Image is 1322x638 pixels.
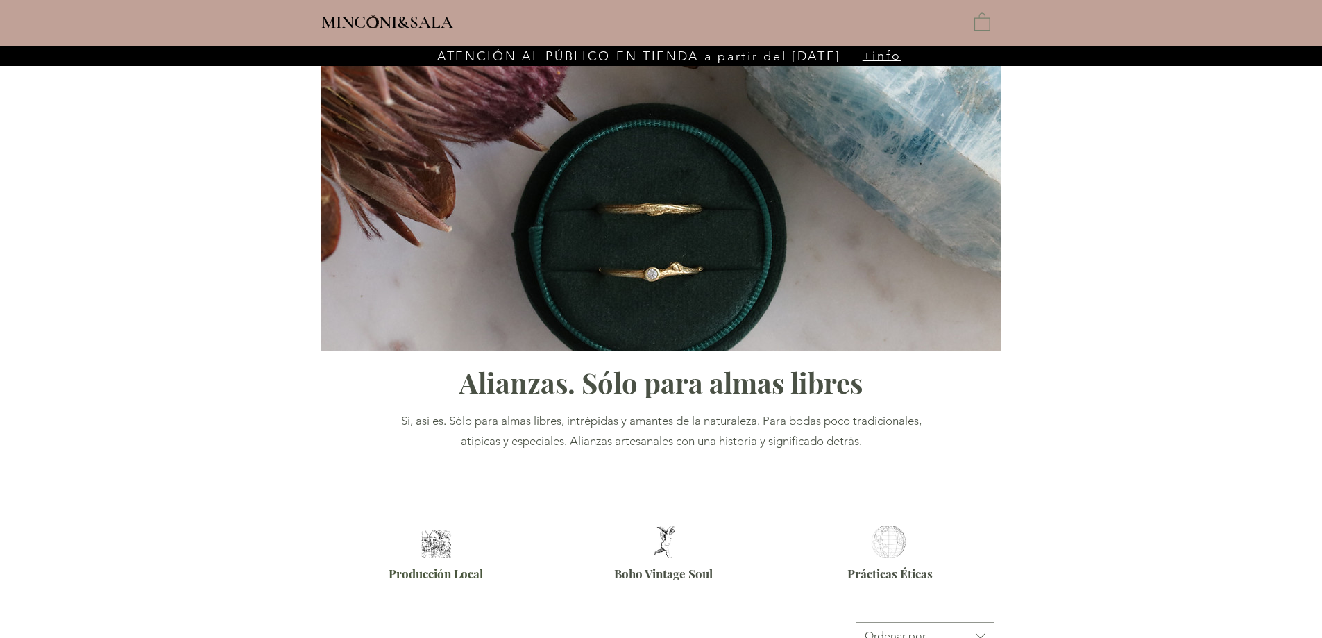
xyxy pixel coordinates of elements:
[459,364,863,401] span: Alianzas. Sólo para almas libres
[437,49,841,64] span: ATENCIÓN AL PÚBLICO EN TIENDA a partir del [DATE]
[321,9,453,32] a: MINCONI&SALA
[321,61,1001,351] img: Alianzas Inspiradas en la Naturaleza Minconi Sala
[321,12,453,33] span: MINCONI&SALA
[401,414,922,448] span: Sí, así es. Sólo para almas libres, intrépidas y amantes de la naturaleza. Para bodas poco tradic...
[614,566,713,581] span: Boho Vintage Soul
[863,48,901,63] a: +info
[418,530,455,558] img: Alianzas artesanales Barcelona
[867,526,910,558] img: Alianzas éticas
[643,526,686,558] img: Alianzas Boho Barcelona
[389,566,483,581] span: Producción Local
[367,15,379,28] img: Minconi Sala
[847,566,933,581] span: Prácticas Éticas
